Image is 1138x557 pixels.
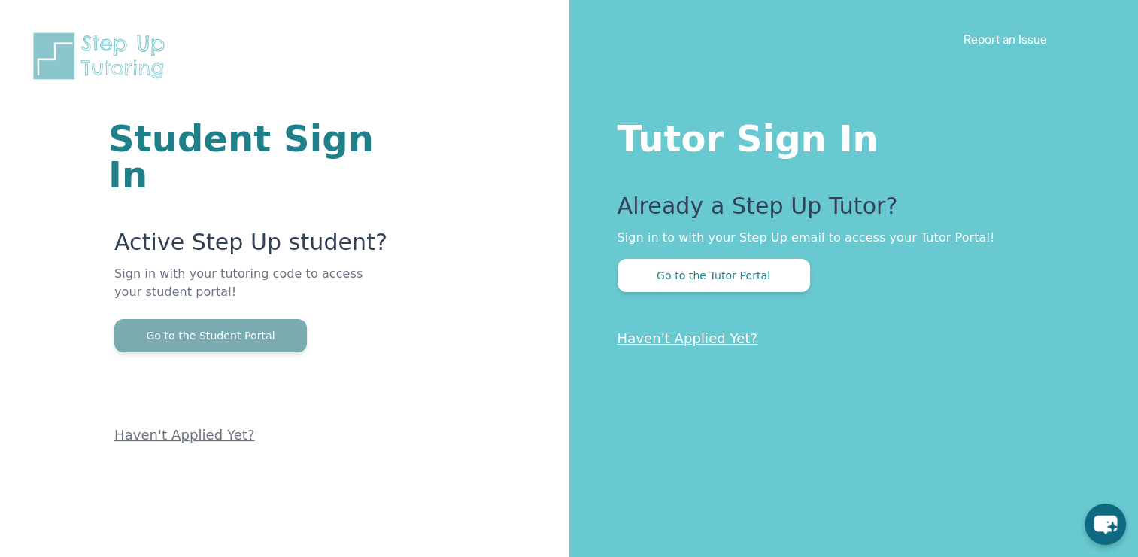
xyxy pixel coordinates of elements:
[108,120,389,193] h1: Student Sign In
[114,265,389,319] p: Sign in with your tutoring code to access your student portal!
[618,229,1079,247] p: Sign in to with your Step Up email to access your Tutor Portal!
[114,319,307,352] button: Go to the Student Portal
[964,32,1047,47] a: Report an Issue
[618,193,1079,229] p: Already a Step Up Tutor?
[114,229,389,265] p: Active Step Up student?
[618,114,1079,157] h1: Tutor Sign In
[1085,504,1126,545] button: chat-button
[114,328,307,342] a: Go to the Student Portal
[114,427,255,443] a: Haven't Applied Yet?
[618,259,810,292] button: Go to the Tutor Portal
[618,330,758,346] a: Haven't Applied Yet?
[30,30,174,82] img: Step Up Tutoring horizontal logo
[618,268,810,282] a: Go to the Tutor Portal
